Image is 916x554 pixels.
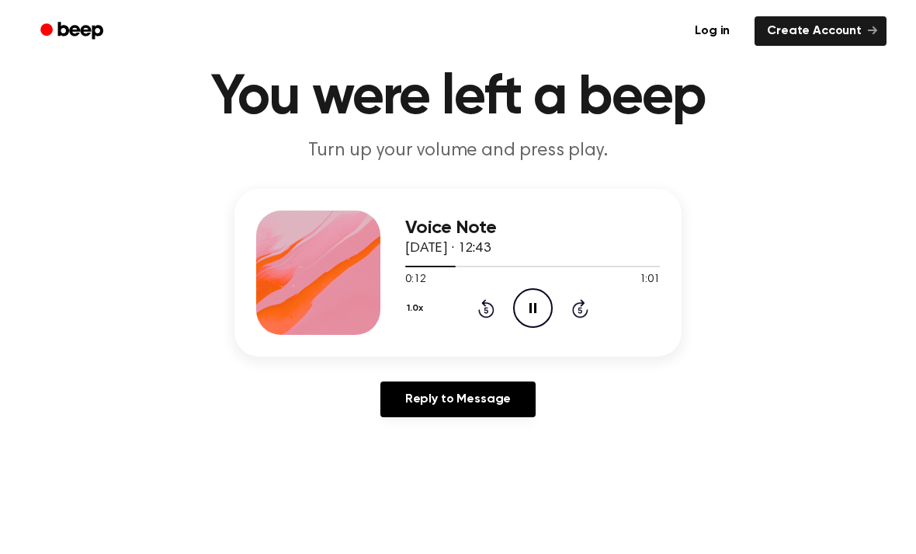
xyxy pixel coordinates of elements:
a: Beep [29,16,117,47]
a: Create Account [755,16,887,46]
span: 1:01 [640,272,660,288]
span: [DATE] · 12:43 [405,242,491,256]
span: 0:12 [405,272,425,288]
h3: Voice Note [405,218,660,239]
p: Turn up your volume and press play. [160,138,756,164]
button: 1.0x [405,295,429,322]
h1: You were left a beep [61,70,855,126]
a: Reply to Message [380,382,536,417]
a: Log in [679,13,745,49]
